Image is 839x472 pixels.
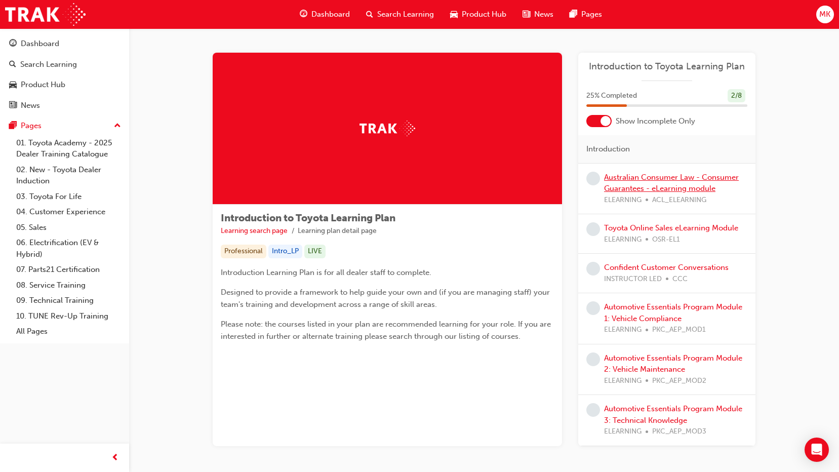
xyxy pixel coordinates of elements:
span: Introduction [586,143,630,155]
a: Confident Customer Conversations [604,263,729,272]
span: pages-icon [570,8,577,21]
span: car-icon [450,8,458,21]
a: Automotive Essentials Program Module 1: Vehicle Compliance [604,302,742,323]
span: Introduction to Toyota Learning Plan [221,212,395,224]
span: ELEARNING [604,324,642,336]
button: MK [816,6,834,23]
a: 02. New - Toyota Dealer Induction [12,162,125,189]
div: Professional [221,245,266,258]
span: ACL_ELEARNING [652,194,706,206]
button: Pages [4,116,125,135]
span: prev-icon [111,452,119,464]
a: Toyota Online Sales eLearning Module [604,223,738,232]
span: Pages [581,9,602,20]
span: learningRecordVerb_NONE-icon [586,301,600,315]
a: 07. Parts21 Certification [12,262,125,278]
span: CCC [672,273,688,285]
button: DashboardSearch LearningProduct HubNews [4,32,125,116]
span: learningRecordVerb_NONE-icon [586,403,600,417]
a: 06. Electrification (EV & Hybrid) [12,235,125,262]
a: guage-iconDashboard [292,4,358,25]
a: news-iconNews [514,4,562,25]
span: ELEARNING [604,375,642,387]
span: pages-icon [9,122,17,131]
span: INSTRUCTOR LED [604,273,662,285]
a: 08. Service Training [12,278,125,293]
a: car-iconProduct Hub [442,4,514,25]
span: learningRecordVerb_NONE-icon [586,352,600,366]
a: Automotive Essentials Program Module 2: Vehicle Maintenance [604,353,742,374]
div: Open Intercom Messenger [805,438,829,462]
span: guage-icon [9,40,17,49]
span: ELEARNING [604,234,642,246]
a: News [4,96,125,115]
span: PKC_AEP_MOD1 [652,324,706,336]
span: Introduction Learning Plan is for all dealer staff to complete. [221,268,431,277]
span: Show Incomplete Only [616,115,695,127]
span: 25 % Completed [586,90,637,102]
div: Dashboard [21,38,59,50]
span: ELEARNING [604,194,642,206]
a: Learning search page [221,226,288,235]
li: Learning plan detail page [298,225,377,237]
span: PKC_AEP_MOD2 [652,375,706,387]
span: search-icon [9,60,16,69]
a: 05. Sales [12,220,125,235]
span: search-icon [366,8,373,21]
div: News [21,100,40,111]
a: Introduction to Toyota Learning Plan [586,61,747,72]
span: guage-icon [300,8,307,21]
a: Product Hub [4,75,125,94]
span: Product Hub [462,9,506,20]
div: LIVE [304,245,326,258]
span: PKC_AEP_MOD3 [652,426,706,438]
div: Product Hub [21,79,65,91]
a: 04. Customer Experience [12,204,125,220]
a: pages-iconPages [562,4,610,25]
span: OSR-EL1 [652,234,680,246]
a: Australian Consumer Law - Consumer Guarantees - eLearning module [604,173,739,193]
span: car-icon [9,81,17,90]
div: Intro_LP [268,245,302,258]
div: Search Learning [20,59,77,70]
img: Trak [359,121,415,136]
span: Designed to provide a framework to help guide your own and (if you are managing staff) your team'... [221,288,552,309]
span: Dashboard [311,9,350,20]
span: Please note: the courses listed in your plan are recommended learning for your role. If you are i... [221,320,553,341]
img: Trak [5,3,86,26]
a: 09. Technical Training [12,293,125,308]
span: News [534,9,553,20]
a: search-iconSearch Learning [358,4,442,25]
span: Search Learning [377,9,434,20]
span: learningRecordVerb_NONE-icon [586,262,600,276]
a: 01. Toyota Academy - 2025 Dealer Training Catalogue [12,135,125,162]
span: up-icon [114,120,121,133]
span: learningRecordVerb_NONE-icon [586,172,600,185]
a: All Pages [12,324,125,339]
span: news-icon [9,101,17,110]
a: Automotive Essentials Program Module 3: Technical Knowledge [604,404,742,425]
span: learningRecordVerb_NONE-icon [586,222,600,236]
a: 03. Toyota For Life [12,189,125,205]
span: news-icon [523,8,530,21]
a: Dashboard [4,34,125,53]
div: 2 / 8 [728,89,745,103]
div: Pages [21,120,42,132]
span: MK [819,9,830,20]
span: ELEARNING [604,426,642,438]
a: Search Learning [4,55,125,74]
a: 10. TUNE Rev-Up Training [12,308,125,324]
